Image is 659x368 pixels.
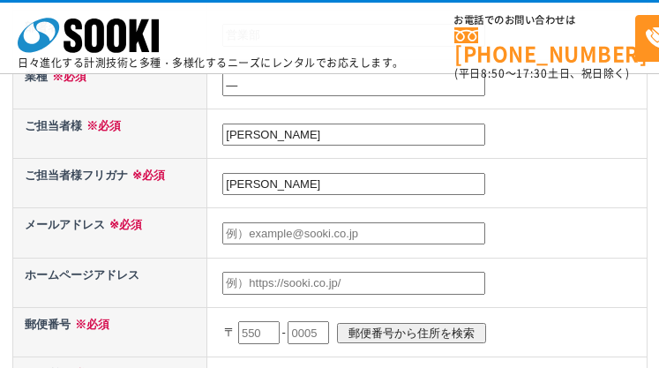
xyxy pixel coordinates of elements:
span: ※必須 [48,70,86,83]
input: 例）example@sooki.co.jp [222,222,485,245]
p: 〒 - [224,313,642,352]
input: 業種不明の場合、事業内容を記載ください [222,73,485,96]
span: 17:30 [516,65,548,81]
span: ※必須 [82,119,121,132]
span: ※必須 [105,218,142,231]
input: 550 [238,321,280,344]
span: ※必須 [71,318,109,331]
a: [PHONE_NUMBER] [454,27,635,64]
th: ご担当者様フリガナ [12,159,207,208]
th: 郵便番号 [12,307,207,357]
span: ※必須 [128,169,165,182]
span: お電話でのお問い合わせは [454,15,635,26]
th: メールアドレス [12,208,207,258]
input: 例）創紀 太郎 [222,124,485,146]
input: 例）https://sooki.co.jp/ [222,272,485,295]
th: ホームページアドレス [12,258,207,307]
span: (平日 ～ 土日、祝日除く) [454,65,629,81]
input: 0005 [288,321,329,344]
p: 日々進化する計測技術と多種・多様化するニーズにレンタルでお応えします。 [18,57,404,68]
input: 郵便番号から住所を検索 [337,323,486,343]
th: ご担当者様 [12,109,207,159]
th: 業種 [12,59,207,109]
span: 8:50 [481,65,505,81]
input: 例）ソーキ タロウ [222,173,485,196]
